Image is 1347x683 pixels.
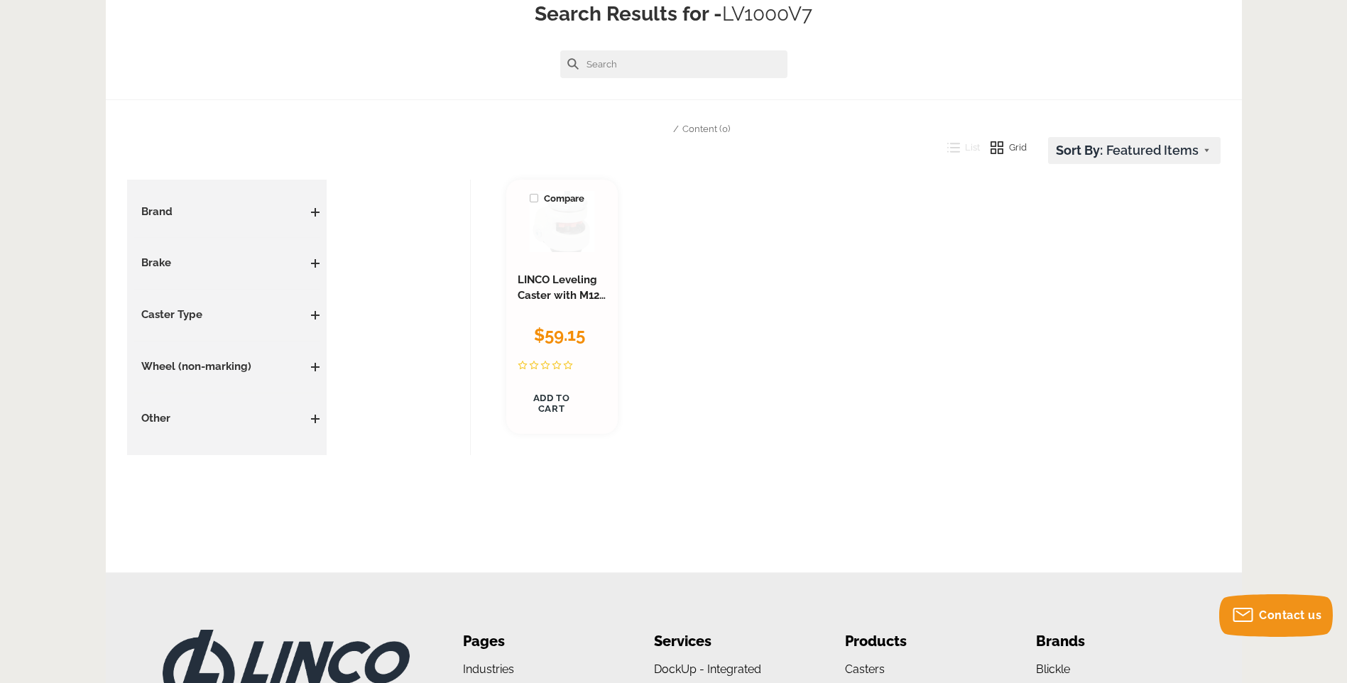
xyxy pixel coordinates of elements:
a: Casters [845,662,885,676]
input: Search [560,50,787,78]
a: Blickle [1036,662,1070,676]
a: Add to Cart [518,384,585,422]
li: Services [654,630,802,653]
a: Industries [463,662,514,676]
h3: Brake [134,256,320,271]
button: Contact us [1219,594,1333,637]
button: Grid [980,137,1027,158]
h3: Other [134,411,320,427]
a: Content (0) [682,124,730,134]
span: Compare [530,191,584,207]
h3: Wheel (non-marking) [134,359,320,375]
li: Brands [1036,630,1184,653]
span: LV1000V7 [722,2,812,26]
span: Add to Cart [533,393,570,414]
li: Products [845,630,993,653]
li: Pages [463,630,611,653]
a: LINCO Leveling Caster with M12 Threaded Hollow King Pin 2.86" x 1.25" (2200 LBS Cap) [518,273,606,364]
a: Products (1) [618,124,667,134]
h3: Caster Type [134,307,320,323]
span: Contact us [1259,608,1321,622]
span: $59.15 [534,324,585,345]
button: List [937,137,981,158]
h3: Brand [134,204,320,220]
